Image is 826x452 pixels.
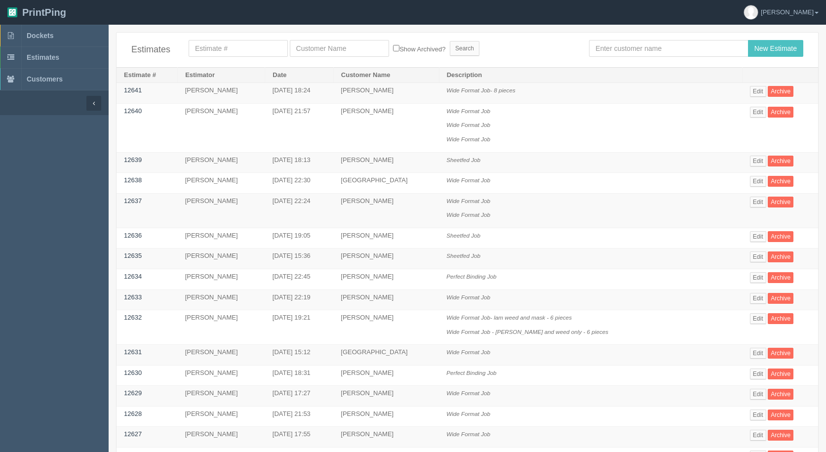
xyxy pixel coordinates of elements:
td: [PERSON_NAME] [333,83,439,104]
i: Perfect Binding Job [446,370,496,376]
a: Archive [768,251,793,262]
i: Perfect Binding Job [446,273,496,280]
label: Show Archived? [393,43,445,54]
a: Edit [750,197,766,207]
td: [PERSON_NAME] [178,248,265,269]
td: [DATE] 21:53 [265,406,334,427]
a: Archive [768,176,793,187]
td: [PERSON_NAME] [333,310,439,345]
a: Archive [768,86,793,97]
a: Edit [750,313,766,324]
a: Archive [768,293,793,304]
td: [PERSON_NAME] [178,83,265,104]
i: Wide Format Job [446,390,490,396]
a: Archive [768,197,793,207]
td: [DATE] 18:13 [265,152,334,173]
th: Estimate # [117,67,178,83]
i: Wide Format Job [446,108,490,114]
a: 12637 [124,197,142,205]
td: [PERSON_NAME] [333,193,439,228]
th: Description [439,67,743,83]
span: Dockets [27,32,53,40]
a: Archive [768,430,793,441]
a: Archive [768,389,793,400]
a: Edit [750,86,766,97]
td: [DATE] 22:30 [265,173,334,194]
input: Estimate # [189,40,288,57]
a: 12632 [124,314,142,321]
a: Edit [750,176,766,187]
input: Search [450,41,479,56]
i: Wide Format Job- 8 pieces [446,87,515,93]
i: Wide Format Job [446,177,490,183]
td: [DATE] 18:31 [265,365,334,386]
a: 12636 [124,232,142,239]
td: [DATE] 22:19 [265,289,334,310]
td: [PERSON_NAME] [333,103,439,152]
a: Archive [768,410,793,420]
td: [PERSON_NAME] [333,386,439,407]
a: 12631 [124,348,142,356]
a: Archive [768,156,793,166]
td: [PERSON_NAME] [333,269,439,289]
td: [PERSON_NAME] [178,406,265,427]
a: Archive [768,107,793,118]
a: Edit [750,430,766,441]
td: [PERSON_NAME] [178,386,265,407]
td: [PERSON_NAME] [333,152,439,173]
a: Edit [750,293,766,304]
td: [GEOGRAPHIC_DATA] [333,173,439,194]
td: [DATE] 15:12 [265,345,334,366]
i: Wide Format Job [446,122,490,128]
a: Archive [768,231,793,242]
a: Edit [750,231,766,242]
input: New Estimate [748,40,803,57]
a: 12633 [124,293,142,301]
i: Sheetfed Job [446,252,480,259]
a: 12641 [124,86,142,94]
td: [PERSON_NAME] [333,365,439,386]
input: Customer Name [290,40,389,57]
td: [DATE] 19:05 [265,228,334,248]
a: Edit [750,107,766,118]
a: Edit [750,369,766,379]
a: 12630 [124,369,142,376]
i: Wide Format Job - [PERSON_NAME] and weed only - 6 pieces [446,329,608,335]
td: [DATE] 22:45 [265,269,334,289]
a: 12635 [124,252,142,259]
a: Archive [768,369,793,379]
i: Sheetfed Job [446,157,480,163]
i: Wide Format Job [446,411,490,417]
td: [PERSON_NAME] [333,228,439,248]
td: [PERSON_NAME] [178,365,265,386]
td: [PERSON_NAME] [178,193,265,228]
td: [PERSON_NAME] [178,289,265,310]
td: [PERSON_NAME] [178,173,265,194]
a: Archive [768,348,793,359]
td: [DATE] 19:21 [265,310,334,345]
i: Wide Format Job- lam weed and mask - 6 pieces [446,314,572,321]
td: [PERSON_NAME] [178,427,265,448]
td: [PERSON_NAME] [333,289,439,310]
th: Date [265,67,334,83]
td: [DATE] 17:55 [265,427,334,448]
a: Edit [750,410,766,420]
i: Wide Format Job [446,349,490,355]
td: [DATE] 22:24 [265,193,334,228]
td: [GEOGRAPHIC_DATA] [333,345,439,366]
a: Edit [750,348,766,359]
a: Edit [750,389,766,400]
a: 12638 [124,176,142,184]
i: Wide Format Job [446,431,490,437]
td: [PERSON_NAME] [333,248,439,269]
td: [PERSON_NAME] [178,103,265,152]
input: Enter customer name [589,40,748,57]
a: 12639 [124,156,142,164]
td: [DATE] 17:27 [265,386,334,407]
td: [PERSON_NAME] [178,345,265,366]
a: Edit [750,156,766,166]
a: 12629 [124,389,142,397]
td: [PERSON_NAME] [178,228,265,248]
td: [DATE] 21:57 [265,103,334,152]
a: 12627 [124,430,142,438]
